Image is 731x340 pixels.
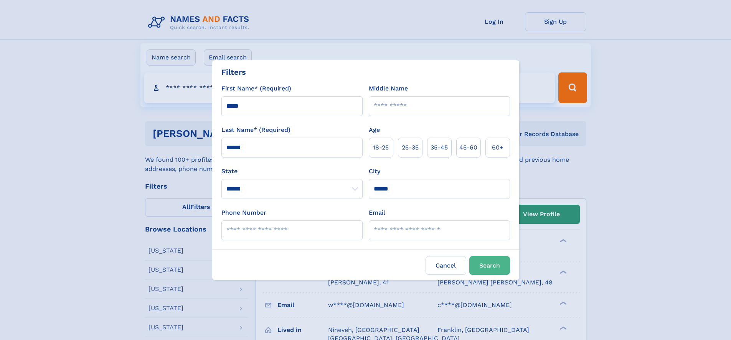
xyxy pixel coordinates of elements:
span: 18‑25 [373,143,389,152]
label: Age [369,125,380,135]
label: Cancel [426,256,466,275]
label: First Name* (Required) [221,84,291,93]
label: Middle Name [369,84,408,93]
label: Email [369,208,385,217]
button: Search [469,256,510,275]
div: Filters [221,66,246,78]
label: City [369,167,380,176]
label: Last Name* (Required) [221,125,290,135]
span: 45‑60 [459,143,477,152]
span: 35‑45 [431,143,448,152]
label: State [221,167,363,176]
span: 60+ [492,143,503,152]
label: Phone Number [221,208,266,217]
span: 25‑35 [402,143,419,152]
